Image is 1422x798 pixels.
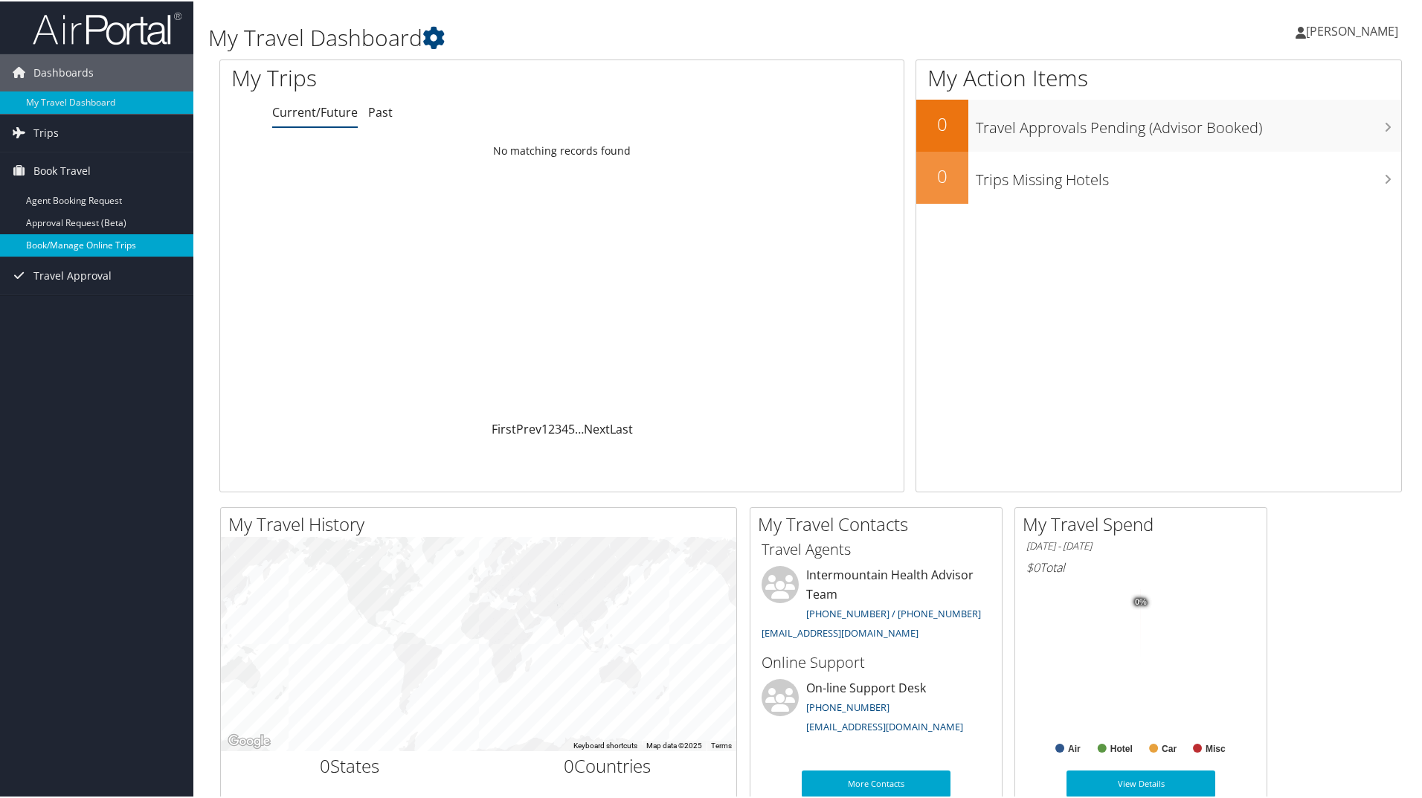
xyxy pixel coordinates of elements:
a: [EMAIL_ADDRESS][DOMAIN_NAME] [762,625,918,638]
span: Dashboards [33,53,94,90]
a: Past [368,103,393,119]
a: 3 [555,419,562,436]
a: 1 [541,419,548,436]
tspan: 0% [1135,596,1147,605]
text: Air [1068,742,1081,753]
text: Misc [1206,742,1226,753]
h2: My Travel History [228,510,736,535]
h3: Travel Agents [762,538,991,559]
span: 0 [564,752,574,776]
h6: Total [1026,558,1255,574]
a: Next [584,419,610,436]
a: Prev [516,419,541,436]
button: Keyboard shortcuts [573,739,637,750]
text: Hotel [1110,742,1133,753]
span: … [575,419,584,436]
span: $0 [1026,558,1040,574]
a: 0Travel Approvals Pending (Advisor Booked) [916,98,1401,150]
a: 0Trips Missing Hotels [916,150,1401,202]
h3: Travel Approvals Pending (Advisor Booked) [976,109,1401,137]
li: On-line Support Desk [754,678,998,739]
td: No matching records found [220,136,904,163]
a: View Details [1066,769,1215,796]
h1: My Trips [231,61,608,92]
span: Map data ©2025 [646,740,702,748]
a: [PHONE_NUMBER] [806,699,889,712]
a: [EMAIL_ADDRESS][DOMAIN_NAME] [806,718,963,732]
li: Intermountain Health Advisor Team [754,564,998,644]
h2: 0 [916,162,968,187]
a: 5 [568,419,575,436]
a: Terms (opens in new tab) [711,740,732,748]
img: airportal-logo.png [33,10,181,45]
span: Trips [33,113,59,150]
span: Book Travel [33,151,91,188]
h1: My Action Items [916,61,1401,92]
a: 2 [548,419,555,436]
h2: My Travel Spend [1023,510,1267,535]
h3: Trips Missing Hotels [976,161,1401,189]
a: Current/Future [272,103,358,119]
a: [PHONE_NUMBER] / [PHONE_NUMBER] [806,605,981,619]
a: Last [610,419,633,436]
h2: States [232,752,468,777]
span: 0 [320,752,330,776]
a: More Contacts [802,769,950,796]
h2: My Travel Contacts [758,510,1002,535]
h3: Online Support [762,651,991,672]
h2: Countries [490,752,726,777]
h2: 0 [916,110,968,135]
span: [PERSON_NAME] [1306,22,1398,38]
h6: [DATE] - [DATE] [1026,538,1255,552]
a: Open this area in Google Maps (opens a new window) [225,730,274,750]
img: Google [225,730,274,750]
span: Travel Approval [33,256,112,293]
a: First [492,419,516,436]
a: 4 [562,419,568,436]
a: [PERSON_NAME] [1296,7,1413,52]
text: Car [1162,742,1177,753]
h1: My Travel Dashboard [208,21,1011,52]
